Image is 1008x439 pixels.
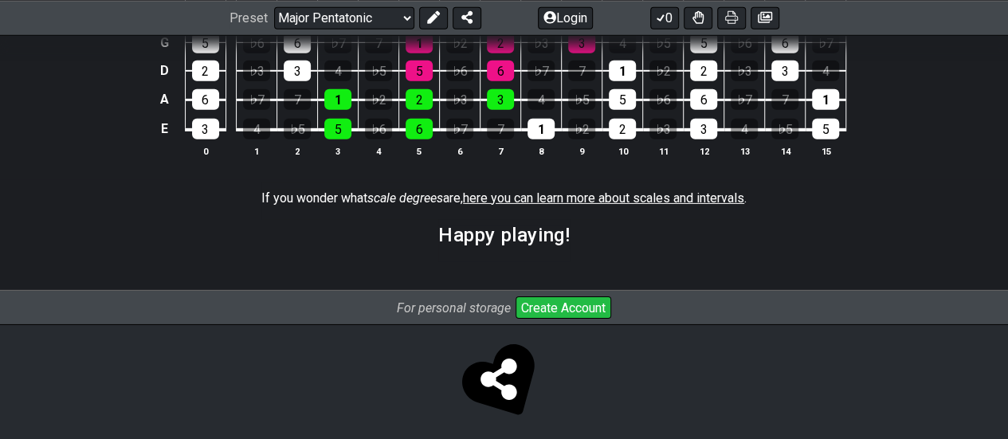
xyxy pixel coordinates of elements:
th: 7 [480,143,521,160]
div: 4 [731,119,758,139]
div: 3 [284,61,311,81]
div: 7 [284,89,311,110]
i: For personal storage [397,300,511,316]
div: 5 [324,119,351,139]
button: 0 [650,6,679,29]
div: ♭5 [649,33,677,53]
div: 4 [324,61,351,81]
div: 1 [406,33,433,53]
span: here you can learn more about scales and intervals [463,190,744,206]
div: 3 [487,89,514,110]
th: 14 [765,143,806,160]
div: 7 [487,119,514,139]
div: ♭6 [365,119,392,139]
div: 4 [812,61,839,81]
div: ♭2 [365,89,392,110]
th: 15 [806,143,846,160]
th: 11 [643,143,684,160]
div: ♭7 [731,89,758,110]
th: 12 [684,143,724,160]
div: ♭3 [731,61,758,81]
div: 7 [771,89,798,110]
div: 6 [690,89,717,110]
div: ♭3 [446,89,473,110]
div: ♭3 [528,33,555,53]
div: 4 [243,119,270,139]
th: 6 [440,143,480,160]
select: Preset [274,6,414,29]
div: ♭6 [243,33,270,53]
div: ♭5 [284,119,311,139]
div: 2 [609,119,636,139]
div: 1 [812,89,839,110]
div: ♭5 [771,119,798,139]
div: 5 [690,33,717,53]
div: 5 [609,89,636,110]
th: 13 [724,143,765,160]
th: 5 [399,143,440,160]
button: Login [538,6,593,29]
td: A [155,84,175,114]
button: Toggle Dexterity for all fretkits [684,6,712,29]
td: E [155,114,175,144]
button: Create Account [516,296,611,319]
p: If you wonder what are, . [261,190,747,207]
div: 5 [192,33,219,53]
div: 6 [771,33,798,53]
th: 4 [359,143,399,160]
div: 6 [284,33,311,53]
span: Click to store and share! [466,347,543,423]
div: 6 [192,89,219,110]
th: 0 [185,143,226,160]
div: 6 [487,61,514,81]
div: ♭2 [446,33,473,53]
div: ♭7 [812,33,839,53]
div: 1 [528,119,555,139]
th: 10 [602,143,643,160]
div: ♭3 [649,119,677,139]
div: ♭6 [649,89,677,110]
div: ♭5 [365,61,392,81]
div: ♭7 [446,119,473,139]
div: ♭2 [568,119,595,139]
div: ♭5 [568,89,595,110]
th: 2 [277,143,318,160]
div: 4 [528,89,555,110]
div: 7 [568,61,595,81]
div: ♭7 [243,89,270,110]
h2: Happy playing! [438,226,570,244]
div: 6 [406,119,433,139]
em: scale degrees [367,190,443,206]
th: 8 [521,143,562,160]
div: 5 [812,119,839,139]
td: D [155,57,175,85]
div: 2 [192,61,219,81]
div: ♭6 [731,33,758,53]
button: Print [717,6,746,29]
div: 3 [192,119,219,139]
div: 3 [568,33,595,53]
div: 3 [771,61,798,81]
th: 1 [237,143,277,160]
div: ♭7 [324,33,351,53]
div: 7 [365,33,392,53]
div: ♭7 [528,61,555,81]
th: 9 [562,143,602,160]
div: 5 [406,61,433,81]
button: Create image [751,6,779,29]
div: ♭2 [649,61,677,81]
div: 4 [609,33,636,53]
th: 3 [318,143,359,160]
div: 2 [487,33,514,53]
div: 1 [609,61,636,81]
button: Share Preset [453,6,481,29]
div: 2 [690,61,717,81]
div: ♭6 [446,61,473,81]
div: ♭3 [243,61,270,81]
span: Preset [229,10,268,25]
div: 1 [324,89,351,110]
button: Edit Preset [419,6,448,29]
div: 3 [690,119,717,139]
div: 2 [406,89,433,110]
td: G [155,29,175,57]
